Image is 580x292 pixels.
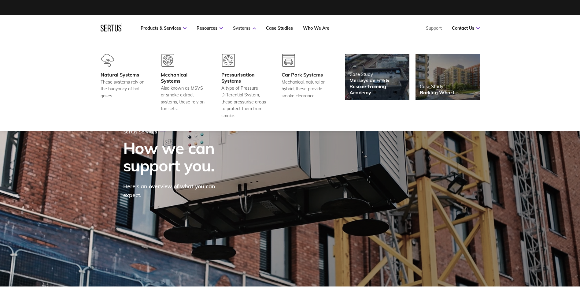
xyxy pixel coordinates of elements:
[345,54,409,100] a: Case StudyMerseyside Fire & Rescue Training Academy
[221,85,267,119] div: A type of Pressure Differential System, these pressurise areas to protect them from smoke.
[452,25,480,31] a: Contact Us
[161,85,206,112] div: Also known as MSVS or smoke extract systems, these rely on fan sets.
[123,139,274,174] h1: How we can support you.
[161,54,206,119] a: Mechanical SystemsAlso known as MSVS or smoke extract systems, these rely on fan sets.
[221,72,267,84] div: Pressurisation Systems
[141,25,187,31] a: Products & Services
[470,221,580,292] iframe: Chat Widget
[197,25,223,31] a: Resources
[282,79,327,99] div: Mechanical, natural or hybrid, these provide smoke clearance.
[221,54,267,119] a: Pressurisation SystemsA type of Pressure Differential System, these pressurise areas to protect t...
[349,71,405,77] div: Case Study
[123,182,224,200] div: Here's an overview of what you can expect.
[416,54,480,100] a: Case StudyBarking Wharf
[101,72,146,78] div: Natural Systems
[420,84,454,89] div: Case Study
[123,129,166,135] div: Sertus Services
[101,79,146,99] div: These systems rely on the buoyancy of hot gases.
[266,25,293,31] a: Case Studies
[426,25,442,31] a: Support
[303,25,329,31] a: Who We Are
[101,54,146,119] a: Natural SystemsThese systems rely on the buoyancy of hot gases.
[420,89,454,95] div: Barking Wharf
[161,72,206,84] div: Mechanical Systems
[349,77,405,95] div: Merseyside Fire & Rescue Training Academy
[282,72,327,78] div: Car Park Systems
[282,54,327,119] a: Car Park SystemsMechanical, natural or hybrid, these provide smoke clearance.
[233,25,256,31] a: Systems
